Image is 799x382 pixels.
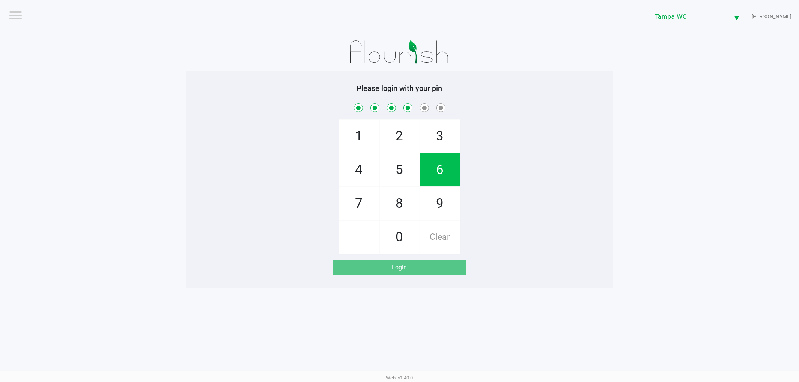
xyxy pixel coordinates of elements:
h5: Please login with your pin [192,84,608,93]
span: 1 [339,120,379,153]
span: 0 [380,221,420,254]
span: Tampa WC [655,12,725,21]
button: Select [729,8,744,25]
span: 4 [339,153,379,186]
span: 8 [380,187,420,220]
span: 2 [380,120,420,153]
span: Web: v1.40.0 [386,375,413,381]
span: 6 [420,153,460,186]
span: 9 [420,187,460,220]
span: 5 [380,153,420,186]
span: 7 [339,187,379,220]
span: Clear [420,221,460,254]
span: 3 [420,120,460,153]
span: [PERSON_NAME] [751,13,792,21]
